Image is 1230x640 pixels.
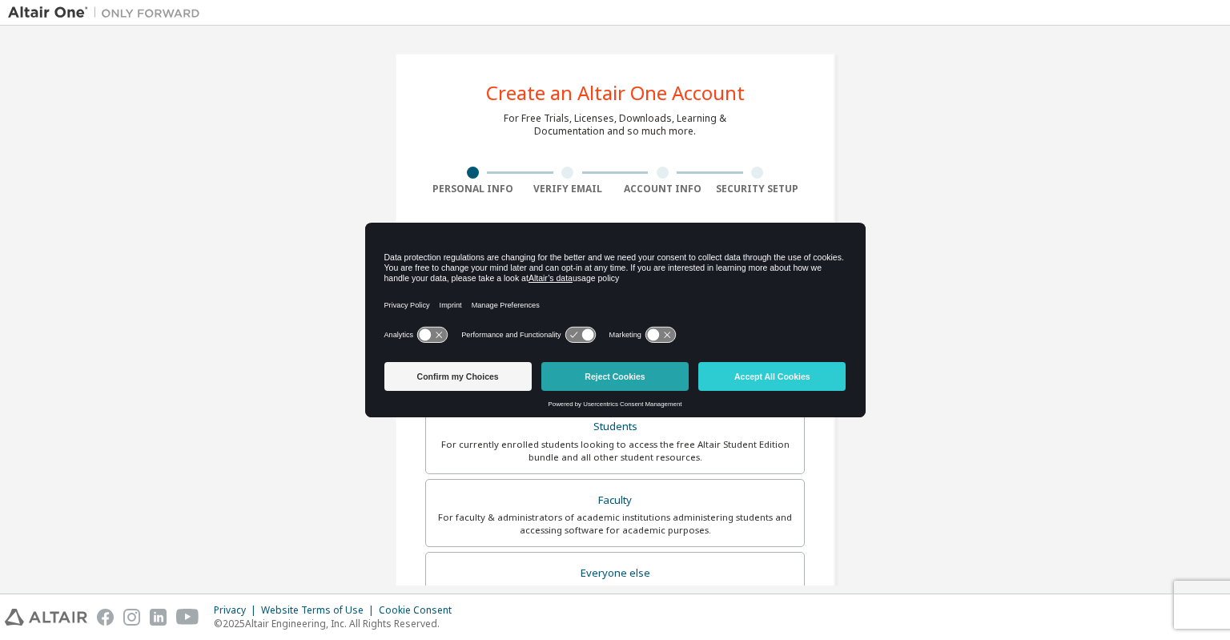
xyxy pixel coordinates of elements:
div: Everyone else [436,562,794,585]
div: Website Terms of Use [261,604,379,617]
div: Cookie Consent [379,604,461,617]
img: Altair One [8,5,208,21]
img: youtube.svg [176,609,199,626]
div: For faculty & administrators of academic institutions administering students and accessing softwa... [436,511,794,537]
div: Personal Info [425,183,521,195]
div: Privacy [214,604,261,617]
div: Students [436,416,794,438]
div: For individuals, businesses and everyone else looking to try Altair software and explore our prod... [436,585,794,610]
div: Create an Altair One Account [486,83,745,103]
img: facebook.svg [97,609,114,626]
div: Verify Email [521,183,616,195]
img: instagram.svg [123,609,140,626]
img: altair_logo.svg [5,609,87,626]
div: For Free Trials, Licenses, Downloads, Learning & Documentation and so much more. [504,112,726,138]
div: Account Info [615,183,710,195]
img: linkedin.svg [150,609,167,626]
div: Security Setup [710,183,806,195]
div: Faculty [436,489,794,512]
div: For currently enrolled students looking to access the free Altair Student Edition bundle and all ... [436,438,794,464]
p: © 2025 Altair Engineering, Inc. All Rights Reserved. [214,617,461,630]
